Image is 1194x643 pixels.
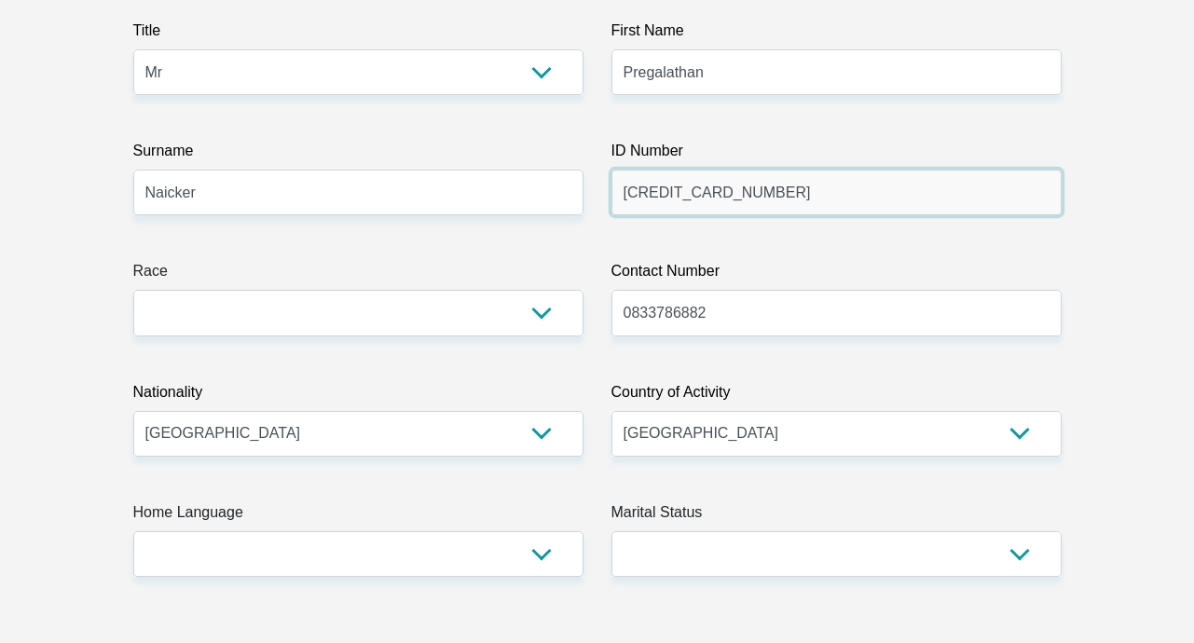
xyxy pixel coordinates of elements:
label: Race [133,260,583,290]
label: Surname [133,140,583,170]
label: Contact Number [611,260,1062,290]
label: First Name [611,20,1062,49]
label: Country of Activity [611,381,1062,411]
label: Marital Status [611,501,1062,531]
input: Surname [133,170,583,215]
label: Title [133,20,583,49]
label: ID Number [611,140,1062,170]
input: First Name [611,49,1062,95]
label: Home Language [133,501,583,531]
input: ID Number [611,170,1062,215]
input: Contact Number [611,290,1062,335]
label: Nationality [133,381,583,411]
